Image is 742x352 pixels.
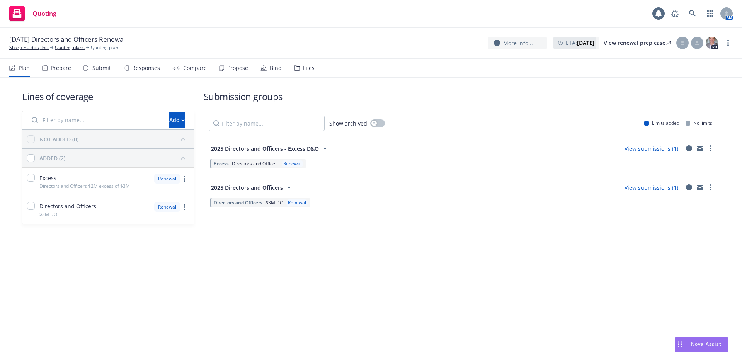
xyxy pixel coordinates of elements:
[39,174,56,182] span: Excess
[180,174,189,184] a: more
[644,120,679,126] div: Limits added
[39,154,65,162] div: ADDED (2)
[577,39,594,46] strong: [DATE]
[706,144,715,153] a: more
[625,184,678,191] a: View submissions (1)
[270,65,282,71] div: Bind
[265,199,283,206] span: $3M DO
[39,135,78,143] div: NOT ADDED (0)
[27,112,165,128] input: Filter by name...
[39,133,189,145] button: NOT ADDED (0)
[488,37,547,49] button: More info...
[503,39,533,47] span: More info...
[675,337,728,352] button: Nova Assist
[19,65,30,71] div: Plan
[211,145,319,153] span: 2025 Directors and Officers - Excess D&O
[604,37,671,49] a: View renewal prep case
[6,3,60,24] a: Quoting
[55,44,85,51] a: Quoting plans
[706,37,718,49] img: photo
[154,202,180,212] div: Renewal
[183,65,207,71] div: Compare
[169,112,185,128] button: Add
[211,184,283,192] span: 2025 Directors and Officers
[625,145,678,152] a: View submissions (1)
[132,65,160,71] div: Responses
[209,141,332,156] button: 2025 Directors and Officers - Excess D&O
[667,6,682,21] a: Report a Bug
[685,6,700,21] a: Search
[39,211,57,218] span: $3M DO
[91,44,118,51] span: Quoting plan
[51,65,71,71] div: Prepare
[39,202,96,210] span: Directors and Officers
[209,180,296,195] button: 2025 Directors and Officers
[703,6,718,21] a: Switch app
[214,199,262,206] span: Directors and Officers
[22,90,194,103] h1: Lines of coverage
[39,152,189,164] button: ADDED (2)
[695,144,705,153] a: mail
[329,119,367,128] span: Show archived
[706,183,715,192] a: more
[227,65,248,71] div: Propose
[691,341,722,347] span: Nova Assist
[214,160,229,167] span: Excess
[686,120,712,126] div: No limits
[282,160,303,167] div: Renewal
[675,337,685,352] div: Drag to move
[9,44,49,51] a: Sharp Fluidics, Inc.
[9,35,125,44] span: [DATE] Directors and Officers Renewal
[209,116,325,131] input: Filter by name...
[39,183,130,189] span: Directors and Officers $2M excess of $3M
[303,65,315,71] div: Files
[232,160,279,167] span: Directors and Office...
[32,10,56,17] span: Quoting
[204,90,720,103] h1: Submission groups
[169,113,185,128] div: Add
[684,183,694,192] a: circleInformation
[566,39,594,47] span: ETA :
[695,183,705,192] a: mail
[723,38,733,48] a: more
[286,199,308,206] div: Renewal
[684,144,694,153] a: circleInformation
[92,65,111,71] div: Submit
[154,174,180,184] div: Renewal
[180,202,189,212] a: more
